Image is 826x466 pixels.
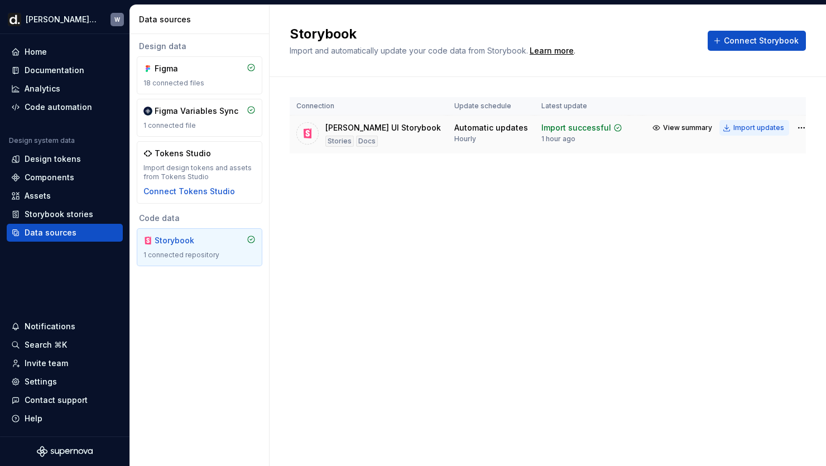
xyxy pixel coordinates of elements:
div: Import design tokens and assets from Tokens Studio [143,164,256,181]
span: Import and automatically update your code data from Storybook. [290,46,528,55]
div: Code data [137,213,262,224]
div: 18 connected files [143,79,256,88]
div: Tokens Studio [155,148,211,159]
div: Import updates [733,123,784,132]
button: Connect Storybook [708,31,806,51]
a: Invite team [7,354,123,372]
div: Figma Variables Sync [155,105,238,117]
svg: Supernova Logo [37,446,93,457]
div: Design tokens [25,153,81,165]
div: Contact support [25,395,88,406]
button: Notifications [7,318,123,335]
th: Update schedule [448,97,535,116]
div: Invite team [25,358,68,369]
a: Documentation [7,61,123,79]
span: . [528,47,575,55]
img: b918d911-6884-482e-9304-cbecc30deec6.png [8,13,21,26]
div: Storybook stories [25,209,93,220]
div: Analytics [25,83,60,94]
div: Home [25,46,47,57]
a: Tokens StudioImport design tokens and assets from Tokens StudioConnect Tokens Studio [137,141,262,204]
h2: Storybook [290,25,694,43]
div: [PERSON_NAME] UI Storybook [325,122,441,133]
a: Storybook stories [7,205,123,223]
div: 1 hour ago [541,134,575,143]
a: Analytics [7,80,123,98]
div: Code automation [25,102,92,113]
div: Assets [25,190,51,201]
a: Storybook1 connected repository [137,228,262,266]
a: Settings [7,373,123,391]
th: Connection [290,97,448,116]
a: Figma18 connected files [137,56,262,94]
div: 1 connected file [143,121,256,130]
div: Figma [155,63,208,74]
a: Code automation [7,98,123,116]
div: Documentation [25,65,84,76]
a: Design tokens [7,150,123,168]
button: [PERSON_NAME] UIW [2,7,127,31]
span: View summary [663,123,712,132]
div: Design data [137,41,262,52]
a: Figma Variables Sync1 connected file [137,99,262,137]
button: View summary [649,120,717,136]
th: Latest update [535,97,629,116]
a: Home [7,43,123,61]
div: Settings [25,376,57,387]
a: Assets [7,187,123,205]
a: Learn more [530,45,574,56]
div: 1 connected repository [143,251,256,260]
div: Notifications [25,321,75,332]
div: Search ⌘K [25,339,67,350]
button: Help [7,410,123,427]
div: [PERSON_NAME] UI [26,14,97,25]
div: Automatic updates [454,122,528,133]
button: Search ⌘K [7,336,123,354]
button: Connect Tokens Studio [143,186,235,197]
a: Components [7,169,123,186]
div: Data sources [25,227,76,238]
div: W [114,15,120,24]
a: Data sources [7,224,123,242]
button: Contact support [7,391,123,409]
div: Storybook [155,235,208,246]
div: Docs [356,136,378,147]
div: Help [25,413,42,424]
div: Stories [325,136,354,147]
div: Import successful [541,122,611,133]
div: Components [25,172,74,183]
div: Hourly [454,134,476,143]
div: Data sources [139,14,265,25]
span: Connect Storybook [724,35,799,46]
button: Import updates [719,120,789,136]
div: Design system data [9,136,75,145]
